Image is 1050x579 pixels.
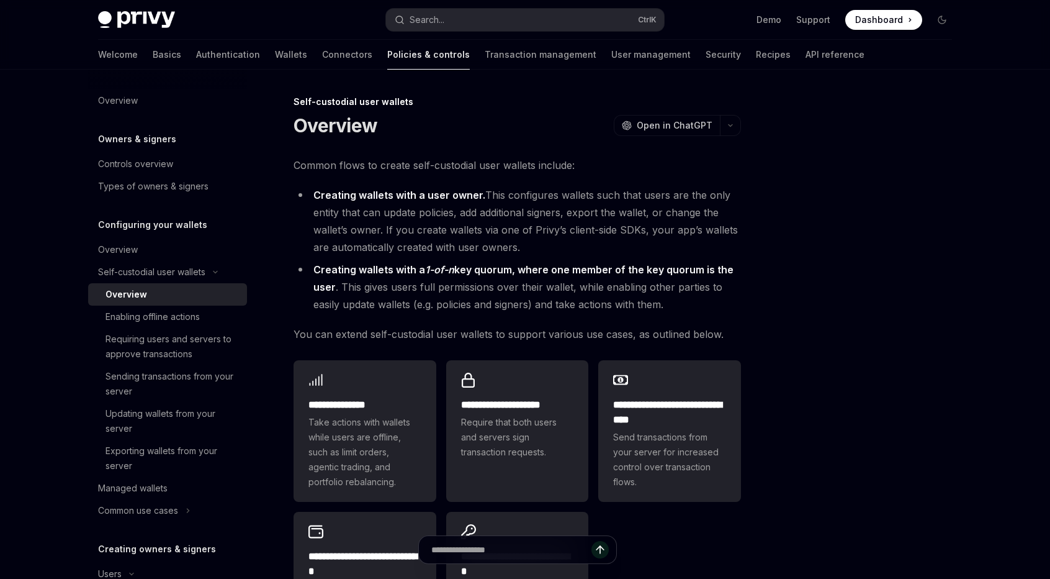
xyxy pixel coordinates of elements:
[98,242,138,257] div: Overview
[98,265,205,280] div: Self-custodial user wallets
[88,440,247,477] a: Exporting wallets from your server
[313,189,485,201] strong: Creating wallets with a user owner.
[88,153,247,175] a: Controls overview
[98,217,207,232] h5: Configuring your wallets
[98,93,138,108] div: Overview
[322,40,372,70] a: Connectors
[591,541,609,558] button: Send message
[105,309,200,324] div: Enabling offline actions
[98,132,176,147] h5: Owners & signers
[614,115,720,136] button: Open in ChatGPT
[88,283,247,306] a: Overview
[88,477,247,499] a: Managed wallets
[313,263,734,293] strong: Creating wallets with a key quorum, where one member of the key quorum is the user
[485,40,596,70] a: Transaction management
[153,40,181,70] a: Basics
[410,12,444,27] div: Search...
[105,287,147,302] div: Overview
[105,332,240,362] div: Requiring users and servers to approve transactions
[932,10,952,30] button: Toggle dark mode
[855,14,903,26] span: Dashboard
[105,444,240,473] div: Exporting wallets from your server
[98,542,216,557] h5: Creating owners & signers
[706,40,741,70] a: Security
[756,40,791,70] a: Recipes
[386,9,664,31] button: Search...CtrlK
[294,186,741,256] li: This configures wallets such that users are the only entity that can update policies, add additio...
[611,40,691,70] a: User management
[105,369,240,399] div: Sending transactions from your server
[294,114,377,137] h1: Overview
[88,239,247,261] a: Overview
[294,261,741,313] li: . This gives users full permissions over their wallet, while enabling other parties to easily upd...
[88,403,247,440] a: Updating wallets from your server
[98,481,168,496] div: Managed wallets
[88,89,247,112] a: Overview
[98,40,138,70] a: Welcome
[613,430,726,490] span: Send transactions from your server for increased control over transaction flows.
[88,328,247,365] a: Requiring users and servers to approve transactions
[196,40,260,70] a: Authentication
[425,263,454,276] em: 1-of-n
[845,10,922,30] a: Dashboard
[637,119,712,132] span: Open in ChatGPT
[294,326,741,343] span: You can extend self-custodial user wallets to support various use cases, as outlined below.
[275,40,307,70] a: Wallets
[98,157,173,171] div: Controls overview
[294,96,741,108] div: Self-custodial user wallets
[98,179,209,194] div: Types of owners & signers
[98,11,175,29] img: dark logo
[796,14,830,26] a: Support
[638,15,657,25] span: Ctrl K
[805,40,864,70] a: API reference
[88,365,247,403] a: Sending transactions from your server
[461,415,574,460] span: Require that both users and servers sign transaction requests.
[294,157,741,174] span: Common flows to create self-custodial user wallets include:
[387,40,470,70] a: Policies & controls
[308,415,421,490] span: Take actions with wallets while users are offline, such as limit orders, agentic trading, and por...
[105,406,240,436] div: Updating wallets from your server
[294,360,436,502] a: **** **** *****Take actions with wallets while users are offline, such as limit orders, agentic t...
[88,175,247,198] a: Types of owners & signers
[98,503,178,518] div: Common use cases
[756,14,781,26] a: Demo
[88,306,247,328] a: Enabling offline actions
